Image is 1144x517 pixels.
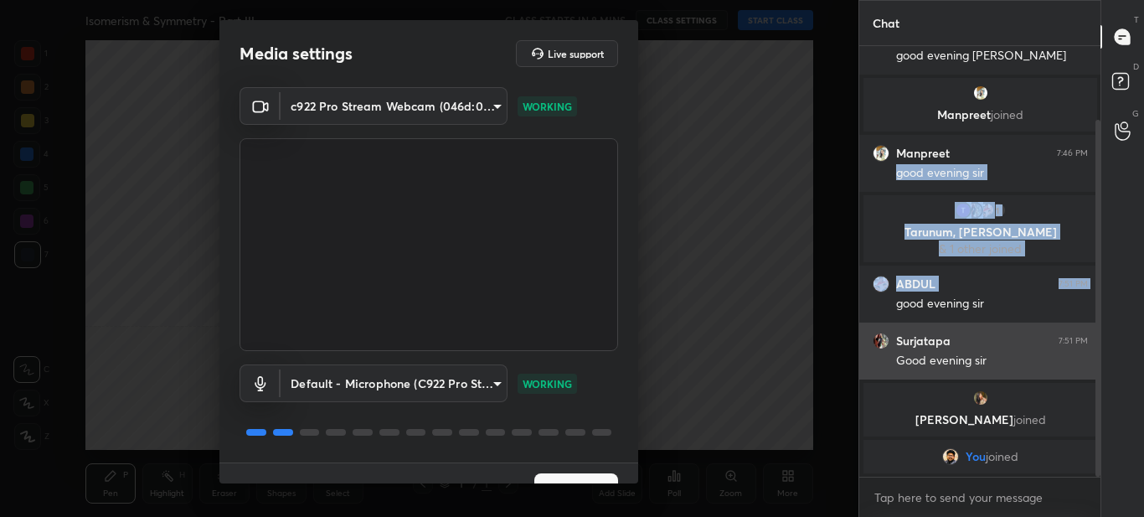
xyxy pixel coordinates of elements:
[873,145,889,162] img: e4bfc5c98d644823944087406a385e7c.jpg
[991,106,1023,122] span: joined
[859,46,1101,477] div: grid
[1059,336,1088,346] div: 7:51 PM
[523,99,572,114] p: WORKING
[971,85,988,101] img: e4bfc5c98d644823944087406a385e7c.jpg
[859,1,913,45] p: Chat
[896,48,1088,65] div: good evening [PERSON_NAME]
[977,202,994,219] img: 65cbb611ac70431db6a0b0cf3895a611.jpg
[942,448,959,465] img: 52f9d63210ad44439ae7c982edc65386.jpg
[873,276,889,292] img: 65cbb611ac70431db6a0b0cf3895a611.jpg
[873,225,1087,239] p: Tarunum, [PERSON_NAME]
[425,481,430,499] h4: /
[240,43,353,65] h2: Media settings
[896,333,951,349] h6: Surjatapa
[1134,13,1139,26] p: T
[281,364,508,402] div: c922 Pro Stream Webcam (046d:085c)
[1013,411,1045,427] span: joined
[1132,107,1139,120] p: G
[971,390,988,406] img: 3
[534,473,618,507] button: Next
[989,202,1006,219] div: 1
[896,165,1088,182] div: good evening sir
[419,481,424,499] h4: 1
[432,481,439,499] h4: 4
[966,450,986,463] span: You
[873,108,1087,121] p: Manpreet
[896,277,935,292] h6: ABDUL
[896,146,950,161] h6: Manpreet
[281,87,508,125] div: c922 Pro Stream Webcam (046d:085c)
[1059,279,1088,289] div: 7:51 PM
[873,413,1087,427] p: [PERSON_NAME]
[986,450,1018,463] span: joined
[548,49,604,59] h5: Live support
[523,376,572,391] p: WORKING
[873,242,1087,256] p: & 1 other joined
[1057,148,1088,158] div: 7:46 PM
[896,296,1088,313] div: good evening sir
[1133,60,1139,73] p: D
[896,353,1088,370] div: Good evening sir
[873,333,889,349] img: 6fa97b15c46443f8b71bb153f73d0124.26135820_3
[954,202,971,219] img: 3
[966,202,982,219] img: 6fa97b15c46443f8b71bb153f73d0124.26135820_3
